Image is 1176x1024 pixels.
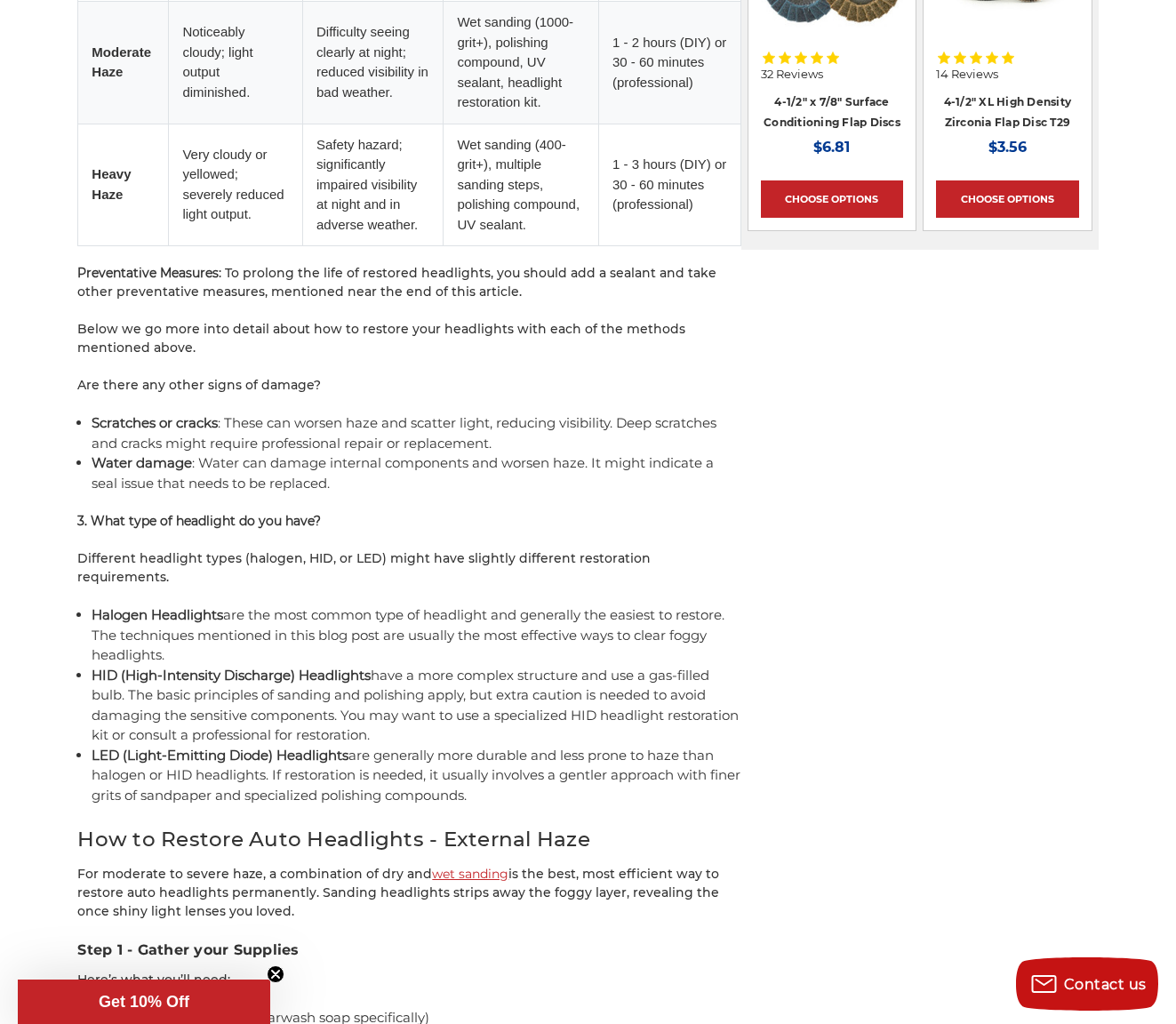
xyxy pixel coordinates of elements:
td: Very cloudy or yellowed; severely reduced light output. [169,124,303,246]
button: Close teaser [267,965,284,983]
h2: How to Restore Auto Headlights - External Haze [77,824,740,855]
span: Contact us [1064,976,1147,993]
li: : Water can damage internal components and worsen haze. It might indicate a seal issue that needs... [92,453,740,493]
strong: Scratches or cracks [92,414,218,431]
a: 4-1/2" XL High Density Zirconia Flap Disc T29 [944,95,1072,129]
td: Noticeably cloudy; light output diminished. [169,2,303,124]
span: 14 Reviews [936,68,998,80]
span: Get 10% Off [99,993,189,1011]
p: Are there any other signs of damage? [77,376,740,395]
strong: 3. What type of headlight do you have? [77,513,321,529]
td: 1 - 2 hours (DIY) or 30 - 60 minutes (professional) [598,2,740,124]
strong: LED (Light-Emitting Diode) Headlights [92,747,348,764]
strong: HID (High-Intensity Discharge) Headlights [92,667,371,684]
p: Different headlight types (halogen, HID, or LED) might have slightly different restoration requir... [77,549,740,587]
li: have a more complex structure and use a gas-filled bulb. The basic principles of sanding and poli... [92,666,740,746]
button: Contact us [1016,957,1158,1011]
a: wet sanding [432,866,508,882]
a: 4-1/2" x 7/8" Surface Conditioning Flap Discs [764,95,900,129]
li: are the most common type of headlight and generally the easiest to restore. The techniques mentio... [92,605,740,666]
td: Moderate Haze [78,2,169,124]
a: Choose Options [936,180,1078,218]
li: : These can worsen haze and scatter light, reducing visibility. Deep scratches and cracks might r... [92,413,740,453]
strong: Halogen Headlights [92,606,223,623]
p: Here’s what you’ll need: [77,971,740,989]
p: Below we go more into detail about how to restore your headlights with each of the methods mentio... [77,320,740,357]
td: Wet sanding (1000-grit+), polishing compound, UV sealant, headlight restoration kit. [444,2,598,124]
td: Safety hazard; significantly impaired visibility at night and in adverse weather. [302,124,443,246]
td: 1 - 3 hours (DIY) or 30 - 60 minutes (professional) [598,124,740,246]
strong: Water damage [92,454,192,471]
p: : To prolong the life of restored headlights, you should add a sealant and take other preventativ... [77,264,740,301]
td: Difficulty seeing clearly at night; reduced visibility in bad weather. [302,2,443,124]
li: are generally more durable and less prone to haze than halogen or HID headlights. If restoration ... [92,746,740,806]
td: Heavy Haze [78,124,169,246]
a: Choose Options [761,180,903,218]
div: Get 10% OffClose teaser [18,980,270,1024]
p: For moderate to severe haze, a combination of dry and is the best, most efficient way to restore ... [77,865,740,921]
span: $6.81 [813,139,850,156]
span: 32 Reviews [761,68,823,80]
h3: Step 1 - Gather your Supplies [77,940,740,961]
span: $3.56 [988,139,1027,156]
td: Wet sanding (400-grit+), multiple sanding steps, polishing compound, UV sealant. [444,124,598,246]
strong: Preventative Measures [77,265,219,281]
